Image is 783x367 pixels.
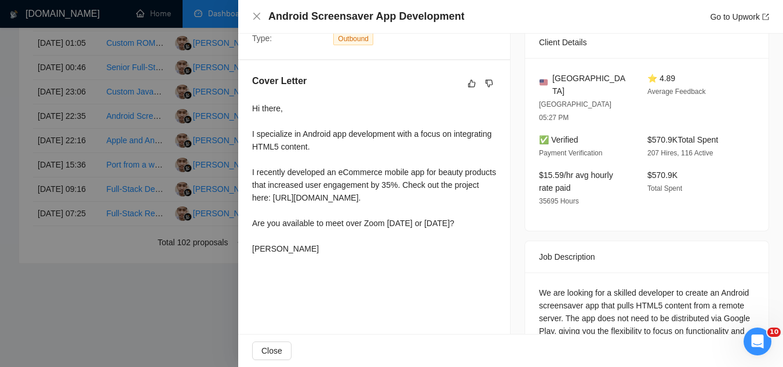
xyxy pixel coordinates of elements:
[540,78,548,86] img: 🇺🇸
[252,341,292,360] button: Close
[252,34,272,43] span: Type:
[647,184,682,192] span: Total Spent
[744,328,771,355] iframe: Intercom live chat
[539,241,755,272] div: Job Description
[647,88,706,96] span: Average Feedback
[465,77,479,90] button: like
[647,149,713,157] span: 207 Hires, 116 Active
[539,197,579,205] span: 35695 Hours
[482,77,496,90] button: dislike
[539,149,602,157] span: Payment Verification
[762,13,769,20] span: export
[261,344,282,357] span: Close
[252,74,307,88] h5: Cover Letter
[767,328,781,337] span: 10
[468,79,476,88] span: like
[539,100,611,122] span: [GEOGRAPHIC_DATA] 05:27 PM
[252,12,261,21] button: Close
[333,32,373,45] span: Outbound
[252,102,496,255] div: Hi there, I specialize in Android app development with a focus on integrating HTML5 content. I re...
[647,135,718,144] span: $570.9K Total Spent
[647,170,678,180] span: $570.9K
[485,79,493,88] span: dislike
[268,9,464,24] h4: Android Screensaver App Development
[539,170,613,192] span: $15.59/hr avg hourly rate paid
[552,72,629,97] span: [GEOGRAPHIC_DATA]
[252,12,261,21] span: close
[539,135,578,144] span: ✅ Verified
[647,74,675,83] span: ⭐ 4.89
[539,27,755,58] div: Client Details
[710,12,769,21] a: Go to Upworkexport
